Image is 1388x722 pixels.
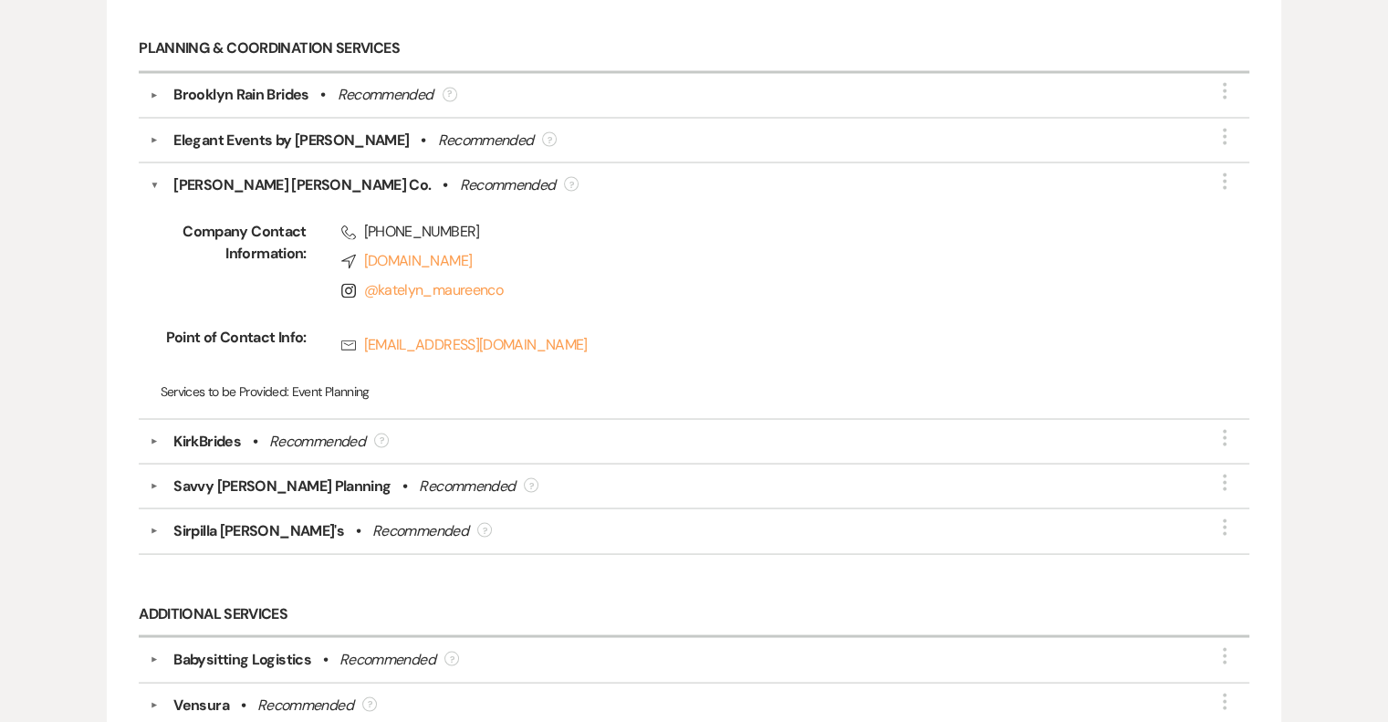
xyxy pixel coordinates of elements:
button: ▼ [150,173,159,195]
b: • [421,129,425,151]
span: [PHONE_NUMBER] [341,220,1184,242]
span: Services to be Provided: [161,382,289,399]
div: ? [374,433,389,447]
div: Sirpilla [PERSON_NAME]'s [173,519,344,541]
div: Recommended [372,519,468,541]
div: [PERSON_NAME] [PERSON_NAME] Co. [173,173,431,195]
div: Savvy [PERSON_NAME] Planning [173,475,391,497]
b: • [320,84,325,106]
div: ? [542,131,557,146]
b: • [241,694,245,716]
div: Elegant Events by [PERSON_NAME] [173,129,409,151]
h6: Additional Services [139,592,1248,638]
button: ▼ [143,436,165,445]
div: ? [524,477,538,492]
b: • [253,430,257,452]
div: Recommended [257,694,353,716]
span: Company Contact Information: [161,220,307,308]
span: Point of Contact Info: [161,326,307,362]
button: ▼ [143,135,165,144]
button: ▼ [143,90,165,99]
div: Recommended [269,430,365,452]
p: Event Planning [161,381,1228,401]
div: Recommended [338,84,433,106]
div: ? [477,522,492,537]
button: ▼ [143,526,165,535]
div: Recommended [419,475,515,497]
div: KirkBrides [173,430,241,452]
div: ? [443,87,457,101]
b: • [443,173,447,195]
h6: Planning & Coordination Services [139,27,1248,73]
div: Recommended [460,173,556,195]
div: Brooklyn Rain Brides [173,84,308,106]
div: Recommended [438,129,534,151]
button: ▼ [143,481,165,490]
div: Vensura [173,694,229,716]
div: Recommended [339,648,435,670]
a: @katelyn_maureenco [364,279,504,298]
div: Babysitting Logistics [173,648,311,670]
a: [EMAIL_ADDRESS][DOMAIN_NAME] [341,333,1184,355]
b: • [356,519,360,541]
div: ? [444,651,459,665]
div: ? [564,176,579,191]
button: ▼ [143,654,165,664]
a: [DOMAIN_NAME] [341,249,1184,271]
b: • [323,648,328,670]
div: ? [362,696,377,711]
button: ▼ [143,700,165,709]
b: • [402,475,407,497]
